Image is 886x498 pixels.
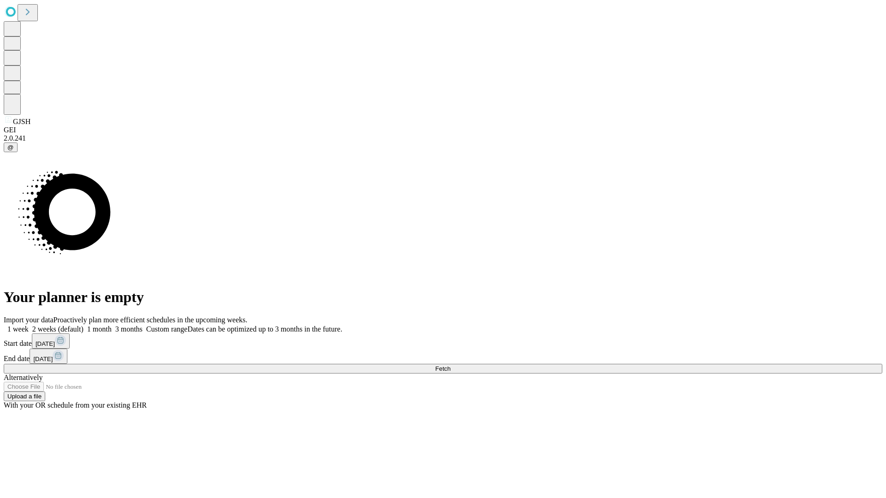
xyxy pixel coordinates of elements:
span: [DATE] [33,356,53,362]
span: Alternatively [4,373,42,381]
button: @ [4,142,18,152]
button: Fetch [4,364,882,373]
span: 3 months [115,325,143,333]
div: End date [4,349,882,364]
span: Dates can be optimized up to 3 months in the future. [187,325,342,333]
span: GJSH [13,118,30,125]
span: Custom range [146,325,187,333]
button: Upload a file [4,391,45,401]
button: [DATE] [32,333,70,349]
div: Start date [4,333,882,349]
h1: Your planner is empty [4,289,882,306]
span: 2 weeks (default) [32,325,84,333]
span: 1 month [87,325,112,333]
span: [DATE] [36,340,55,347]
span: Import your data [4,316,54,324]
div: 2.0.241 [4,134,882,142]
span: @ [7,144,14,151]
div: GEI [4,126,882,134]
span: With your OR schedule from your existing EHR [4,401,147,409]
button: [DATE] [30,349,67,364]
span: Proactively plan more efficient schedules in the upcoming weeks. [54,316,247,324]
span: 1 week [7,325,29,333]
span: Fetch [435,365,450,372]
